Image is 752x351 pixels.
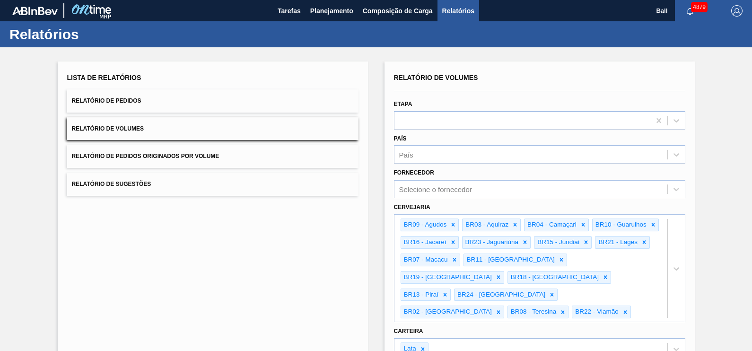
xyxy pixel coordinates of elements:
[72,153,219,159] span: Relatório de Pedidos Originados por Volume
[12,7,58,15] img: TNhmsLtSVTkK8tSr43FrP2fwEKptu5GPRR3wAAAABJRU5ErkJggg==
[534,237,581,248] div: BR15 - Jundiaí
[455,289,547,301] div: BR24 - [GEOGRAPHIC_DATA]
[72,125,144,132] span: Relatório de Volumes
[593,219,648,231] div: BR10 - Guarulhos
[572,306,620,318] div: BR22 - Viamão
[675,4,705,18] button: Notificações
[67,145,359,168] button: Relatório de Pedidos Originados por Volume
[399,151,413,159] div: País
[394,169,434,176] label: Fornecedor
[508,306,558,318] div: BR08 - Teresina
[442,5,474,17] span: Relatórios
[401,219,448,231] div: BR09 - Agudos
[463,237,520,248] div: BR23 - Jaguariúna
[9,29,177,40] h1: Relatórios
[401,272,493,283] div: BR19 - [GEOGRAPHIC_DATA]
[278,5,301,17] span: Tarefas
[67,74,141,81] span: Lista de Relatórios
[394,135,407,142] label: País
[595,237,639,248] div: BR21 - Lages
[394,74,478,81] span: Relatório de Volumes
[72,97,141,104] span: Relatório de Pedidos
[731,5,743,17] img: Logout
[310,5,353,17] span: Planejamento
[401,237,448,248] div: BR16 - Jacareí
[399,185,472,193] div: Selecione o fornecedor
[394,204,430,211] label: Cervejaria
[464,254,556,266] div: BR11 - [GEOGRAPHIC_DATA]
[394,101,412,107] label: Etapa
[401,254,449,266] div: BR07 - Macacu
[67,173,359,196] button: Relatório de Sugestões
[401,289,440,301] div: BR13 - Piraí
[691,2,708,12] span: 4879
[463,219,510,231] div: BR03 - Aquiraz
[401,306,493,318] div: BR02 - [GEOGRAPHIC_DATA]
[363,5,433,17] span: Composição de Carga
[67,117,359,140] button: Relatório de Volumes
[394,328,423,334] label: Carteira
[67,89,359,113] button: Relatório de Pedidos
[72,181,151,187] span: Relatório de Sugestões
[508,272,600,283] div: BR18 - [GEOGRAPHIC_DATA]
[525,219,578,231] div: BR04 - Camaçari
